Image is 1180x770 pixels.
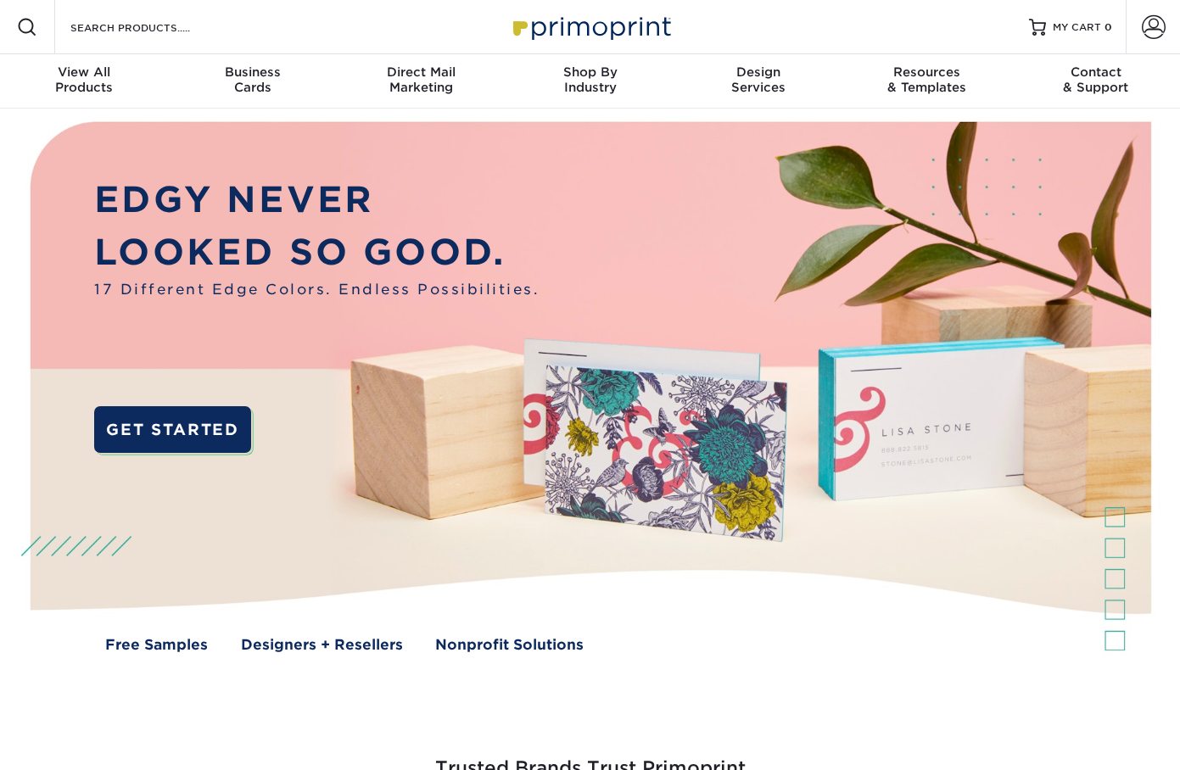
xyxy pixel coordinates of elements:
a: GET STARTED [94,406,251,453]
div: Services [674,64,843,95]
p: LOOKED SO GOOD. [94,226,540,279]
div: Cards [169,64,338,95]
span: Design [674,64,843,80]
p: EDGY NEVER [94,173,540,226]
a: DesignServices [674,54,843,109]
a: Designers + Resellers [241,634,403,656]
a: Direct MailMarketing [337,54,506,109]
a: Nonprofit Solutions [435,634,584,656]
span: Shop By [506,64,674,80]
img: Primoprint [506,8,675,45]
span: Contact [1011,64,1180,80]
span: 17 Different Edge Colors. Endless Possibilities. [94,279,540,300]
a: BusinessCards [169,54,338,109]
span: MY CART [1053,20,1101,35]
a: Free Samples [105,634,208,656]
span: Direct Mail [337,64,506,80]
span: Business [169,64,338,80]
div: Industry [506,64,674,95]
input: SEARCH PRODUCTS..... [69,17,234,37]
span: 0 [1105,21,1112,33]
div: & Support [1011,64,1180,95]
a: Contact& Support [1011,54,1180,109]
div: Marketing [337,64,506,95]
div: & Templates [843,64,1012,95]
a: Shop ByIndustry [506,54,674,109]
a: Resources& Templates [843,54,1012,109]
span: Resources [843,64,1012,80]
